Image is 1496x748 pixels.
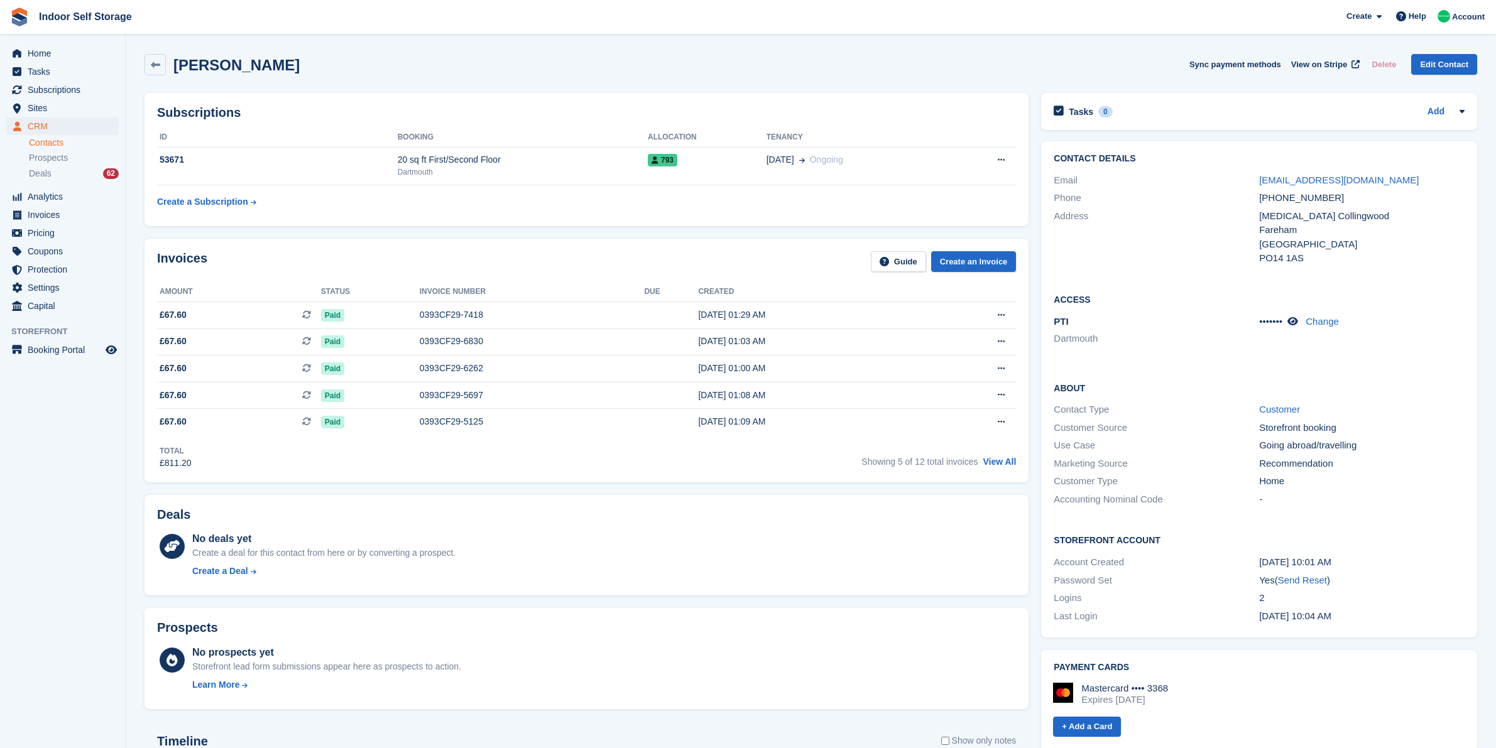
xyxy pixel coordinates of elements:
span: Prospects [29,152,68,164]
span: Storefront [11,325,125,338]
span: £67.60 [160,389,187,402]
div: Yes [1259,573,1465,588]
span: Ongoing [810,154,843,165]
h2: Contact Details [1054,154,1465,164]
div: Accounting Nominal Code [1054,492,1259,507]
a: menu [6,279,119,296]
label: Show only notes [941,734,1017,747]
span: Deals [29,168,52,180]
div: Address [1054,209,1259,266]
div: Customer Type [1054,474,1259,489]
a: menu [6,341,119,359]
a: menu [6,99,119,117]
a: Edit Contact [1411,54,1477,75]
span: Paid [321,416,344,428]
h2: [PERSON_NAME] [173,57,300,73]
div: Going abroad/travelling [1259,438,1465,453]
div: - [1259,492,1465,507]
a: Indoor Self Storage [34,6,137,27]
span: CRM [28,117,103,135]
span: Account [1452,11,1485,23]
div: Expires [DATE] [1081,694,1168,705]
th: Status [321,282,420,302]
div: 20 sq ft First/Second Floor [398,153,648,166]
div: Recommendation [1259,457,1465,471]
div: Storefront lead form submissions appear here as prospects to action. [192,660,461,673]
div: [GEOGRAPHIC_DATA] [1259,237,1465,252]
a: menu [6,45,119,62]
div: Dartmouth [398,166,648,178]
div: 2 [1259,591,1465,605]
span: £67.60 [160,335,187,348]
span: Settings [28,279,103,296]
span: Paid [321,362,344,375]
th: ID [157,127,398,148]
span: Showing 5 of 12 total invoices [861,457,978,467]
div: [DATE] 01:00 AM [698,362,927,375]
div: Mastercard •••• 3368 [1081,683,1168,694]
h2: Storefront Account [1054,533,1465,546]
span: Paid [321,309,344,322]
a: Contacts [29,137,119,149]
div: 0393CF29-5697 [420,389,645,402]
span: Home [28,45,103,62]
div: 0393CF29-6262 [420,362,645,375]
div: Marketing Source [1054,457,1259,471]
div: Contact Type [1054,403,1259,417]
a: Change [1306,316,1339,327]
span: [DATE] [767,153,794,166]
div: Learn More [192,678,239,691]
span: ••••••• [1259,316,1282,327]
div: Home [1259,474,1465,489]
a: menu [6,242,119,260]
div: [DATE] 01:29 AM [698,308,927,322]
div: 0393CF29-5125 [420,415,645,428]
span: £67.60 [160,415,187,428]
a: Send Reset [1278,575,1327,585]
div: [PHONE_NUMBER] [1259,191,1465,205]
a: menu [6,63,119,80]
div: [DATE] 01:08 AM [698,389,927,402]
a: Preview store [104,342,119,357]
div: No prospects yet [192,645,461,660]
a: menu [6,224,119,242]
input: Show only notes [941,734,949,747]
div: Storefront booking [1259,421,1465,435]
div: [DATE] 01:09 AM [698,415,927,428]
a: Guide [871,251,926,272]
span: £67.60 [160,362,187,375]
th: Created [698,282,927,302]
span: Subscriptions [28,81,103,99]
th: Invoice number [420,282,645,302]
a: Create a Deal [192,565,456,578]
a: + Add a Card [1053,717,1121,737]
span: Booking Portal [28,341,103,359]
img: Mastercard Logo [1053,683,1073,703]
div: [MEDICAL_DATA] Collingwood [1259,209,1465,224]
time: 2024-09-16 09:04:00 UTC [1259,610,1331,621]
h2: Payment cards [1054,663,1465,673]
th: Amount [157,282,321,302]
a: Add [1428,105,1444,119]
button: Delete [1367,54,1401,75]
span: Tasks [28,63,103,80]
div: Use Case [1054,438,1259,453]
div: PO14 1AS [1259,251,1465,266]
span: Pricing [28,224,103,242]
span: Capital [28,297,103,315]
span: Paid [321,389,344,402]
a: menu [6,117,119,135]
h2: About [1054,381,1465,394]
a: Customer [1259,404,1300,415]
h2: Access [1054,293,1465,305]
a: menu [6,81,119,99]
div: Last Login [1054,609,1259,624]
span: Coupons [28,242,103,260]
div: 0393CF29-6830 [420,335,645,348]
div: Email [1054,173,1259,188]
h2: Tasks [1069,106,1093,117]
h2: Deals [157,507,190,522]
span: ( ) [1275,575,1330,585]
th: Booking [398,127,648,148]
span: 793 [648,154,677,166]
